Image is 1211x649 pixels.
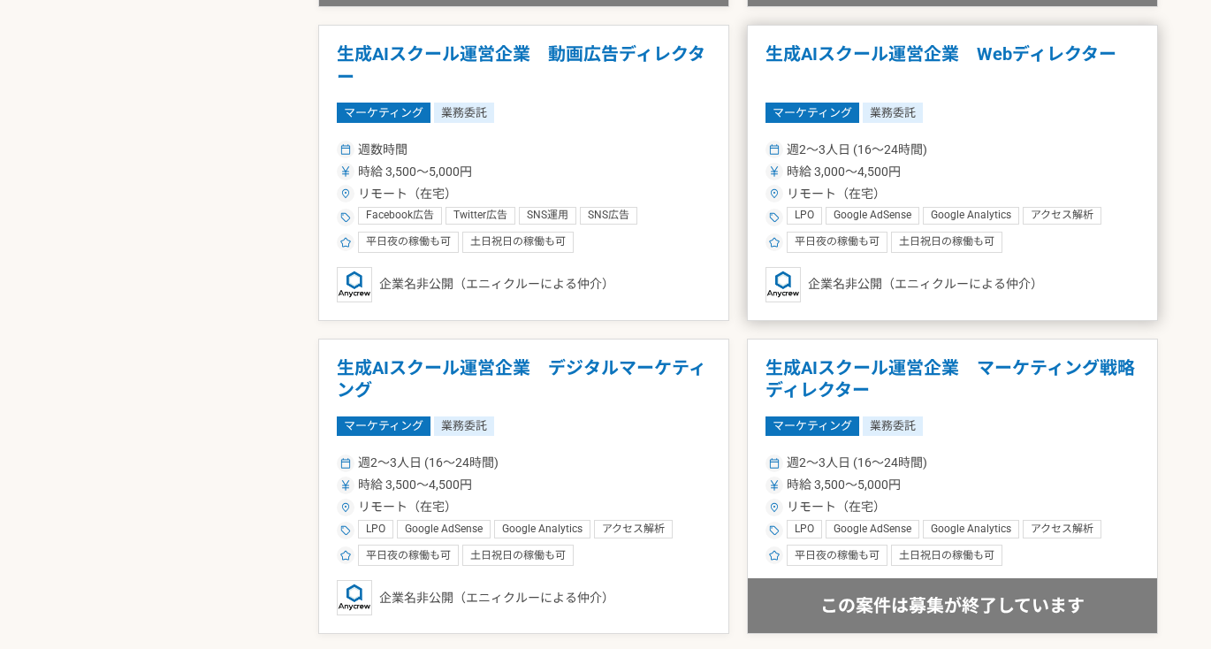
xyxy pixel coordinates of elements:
span: 業務委託 [434,416,494,436]
img: logo_text_blue_01.png [337,580,372,615]
span: アクセス解析 [1031,523,1093,537]
div: 平日夜の稼働も可 [787,545,887,566]
span: リモート（在宅） [358,498,457,516]
div: 平日夜の稼働も可 [358,545,459,566]
span: 週数時間 [358,141,407,159]
span: リモート（在宅） [787,185,886,203]
img: ico_tag-f97210f0.svg [769,212,780,223]
img: ico_location_pin-352ac629.svg [340,502,351,513]
img: ico_location_pin-352ac629.svg [340,188,351,199]
img: ico_tag-f97210f0.svg [769,525,780,536]
span: Google AdSense [834,209,911,223]
span: Twitter広告 [453,209,507,223]
div: 土日祝日の稼働も可 [891,545,1002,566]
h1: 生成AIスクール運営企業 動画広告ディレクター [337,43,711,88]
div: 平日夜の稼働も可 [787,232,887,253]
div: 平日夜の稼働も可 [358,232,459,253]
img: ico_calendar-4541a85f.svg [340,458,351,469]
span: マーケティング [337,416,430,436]
span: 週2〜3人日 (16〜24時間) [358,454,499,472]
img: logo_text_blue_01.png [765,267,801,302]
h1: 生成AIスクール運営企業 デジタルマーケティング [337,357,711,402]
div: 土日祝日の稼働も可 [462,545,574,566]
span: Facebook広告 [366,209,434,223]
img: ico_star-c4f7eedc.svg [769,550,780,561]
div: 土日祝日の稼働も可 [891,232,1002,253]
img: ico_star-c4f7eedc.svg [340,550,351,561]
img: ico_currency_yen-76ea2c4c.svg [769,166,780,177]
img: ico_star-c4f7eedc.svg [340,237,351,248]
span: 時給 3,500〜4,500円 [358,476,472,494]
h1: 生成AIスクール運営企業 Webディレクター [765,43,1139,88]
span: LPO [366,523,385,537]
span: Google AdSense [834,523,911,537]
span: Google Analytics [931,209,1011,223]
h1: 生成AIスクール運営企業 マーケティング戦略ディレクター [765,357,1139,402]
span: 業務委託 [863,416,923,436]
img: ico_tag-f97210f0.svg [340,212,351,223]
span: SNS広告 [588,209,629,223]
span: SNS運用 [527,209,568,223]
span: 業務委託 [434,103,494,122]
span: リモート（在宅） [787,498,886,516]
span: LPO [795,523,814,537]
span: アクセス解析 [1031,209,1093,223]
span: 業務委託 [863,103,923,122]
span: リモート（在宅） [358,185,457,203]
img: ico_calendar-4541a85f.svg [769,144,780,155]
div: 企業名非公開（エニィクルーによる仲介） [765,267,1139,302]
span: 時給 3,500〜5,000円 [787,476,901,494]
img: ico_calendar-4541a85f.svg [769,458,780,469]
img: ico_currency_yen-76ea2c4c.svg [340,480,351,491]
img: ico_star-c4f7eedc.svg [769,237,780,248]
span: 週2〜3人日 (16〜24時間) [787,141,927,159]
img: ico_currency_yen-76ea2c4c.svg [769,480,780,491]
img: ico_currency_yen-76ea2c4c.svg [340,166,351,177]
div: 企業名非公開（エニィクルーによる仲介） [337,580,711,615]
img: ico_location_pin-352ac629.svg [769,502,780,513]
span: マーケティング [765,103,859,122]
img: ico_calendar-4541a85f.svg [340,144,351,155]
span: 時給 3,000〜4,500円 [787,163,901,181]
span: LPO [795,209,814,223]
span: 週2〜3人日 (16〜24時間) [787,454,927,472]
span: Google Analytics [502,523,583,537]
span: Google AdSense [405,523,483,537]
div: 土日祝日の稼働も可 [462,232,574,253]
img: ico_location_pin-352ac629.svg [769,188,780,199]
img: logo_text_blue_01.png [337,267,372,302]
span: マーケティング [765,416,859,436]
div: この案件は募集が終了しています [748,578,1157,633]
span: アクセス解析 [602,523,665,537]
div: 企業名非公開（エニィクルーによる仲介） [337,267,711,302]
span: 時給 3,500〜5,000円 [358,163,472,181]
span: Google Analytics [931,523,1011,537]
img: ico_tag-f97210f0.svg [340,525,351,536]
span: マーケティング [337,103,430,122]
